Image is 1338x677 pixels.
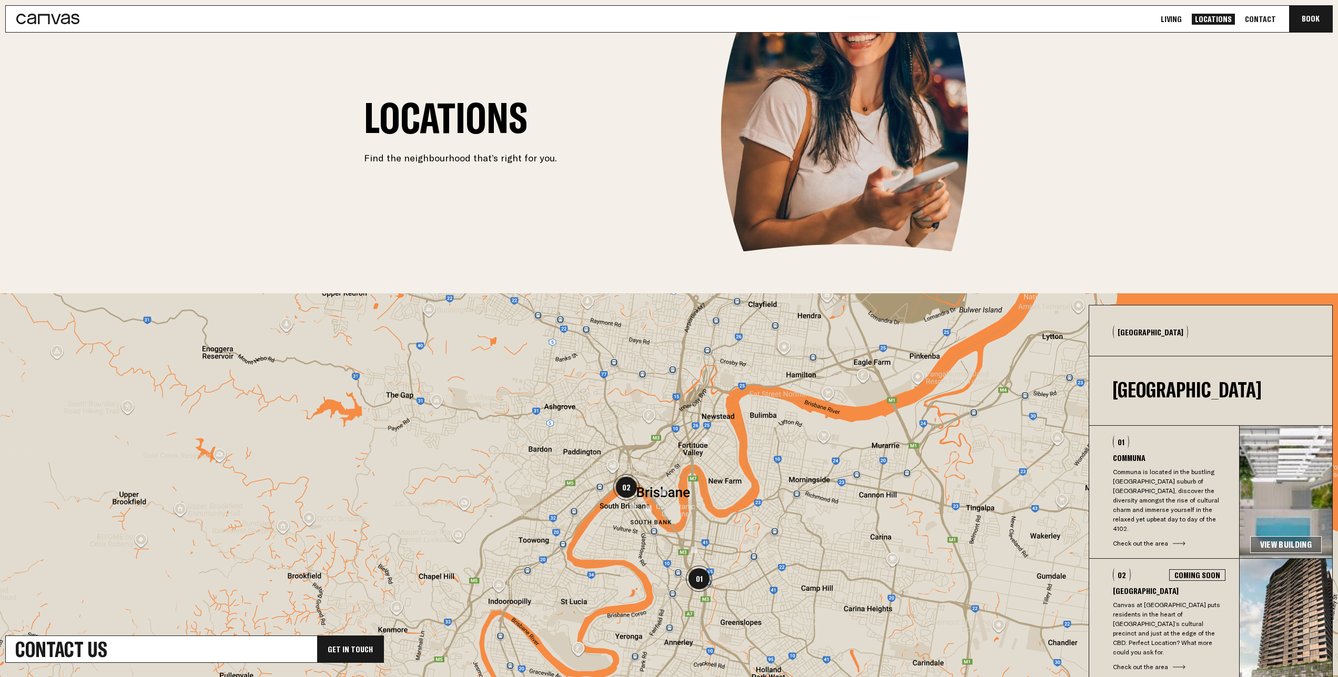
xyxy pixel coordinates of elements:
a: Living [1158,14,1185,25]
div: Check out the area [1113,662,1225,672]
h3: [GEOGRAPHIC_DATA] [1113,587,1225,595]
div: 01 [686,566,712,592]
p: Canvas at [GEOGRAPHIC_DATA] puts residents in the heart of [GEOGRAPHIC_DATA]’s cultural precinct ... [1113,600,1225,657]
div: 02 [613,474,640,500]
p: Communa is located in the bustling [GEOGRAPHIC_DATA] suburb of [GEOGRAPHIC_DATA], discover the di... [1113,467,1225,534]
div: 01 [1113,435,1129,448]
div: Check out the area [1113,539,1225,548]
h1: Locations [364,99,557,136]
div: Coming Soon [1169,569,1225,581]
a: Contact UsGet In Touch [5,635,384,663]
a: Locations [1192,14,1235,25]
img: 67b7cc4d9422ff3188516097c9650704bc7da4d7-3375x1780.jpg [1240,426,1332,558]
button: 01CommunaCommuna is located in the bustling [GEOGRAPHIC_DATA] suburb of [GEOGRAPHIC_DATA], discov... [1089,426,1239,558]
button: [GEOGRAPHIC_DATA] [1113,325,1188,338]
div: 02 [1113,568,1131,581]
a: Contact [1242,14,1279,25]
button: Book [1289,6,1332,32]
p: Find the neighbourhood that’s right for you. [364,152,557,165]
a: View Building [1250,536,1322,553]
h3: Communa [1113,454,1225,462]
img: Canvas_living_locations [721,12,974,251]
div: Get In Touch [317,636,383,662]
